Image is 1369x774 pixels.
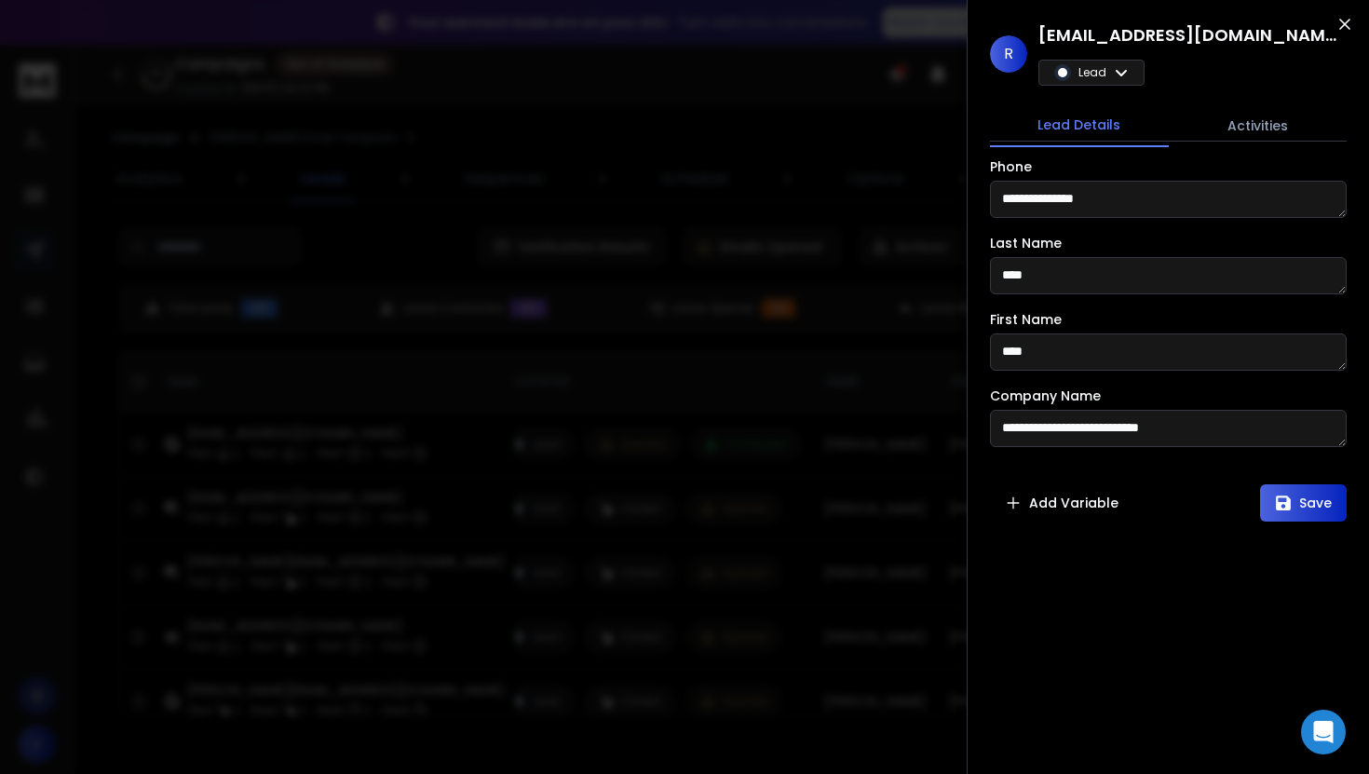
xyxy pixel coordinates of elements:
button: Lead Details [990,104,1169,147]
button: Activities [1169,105,1348,146]
button: Save [1260,484,1347,522]
label: Company Name [990,389,1101,402]
label: Phone [990,160,1032,173]
label: First Name [990,313,1062,326]
button: Add Variable [990,484,1133,522]
p: Lead [1078,65,1106,80]
div: Open Intercom Messenger [1301,710,1346,754]
h1: [EMAIL_ADDRESS][DOMAIN_NAME] [1038,22,1336,48]
span: R [990,35,1027,73]
label: Last Name [990,237,1062,250]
